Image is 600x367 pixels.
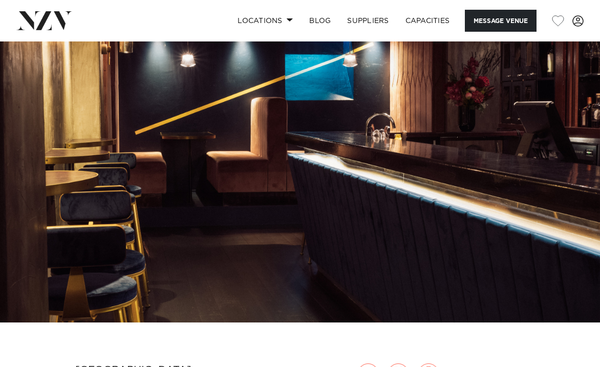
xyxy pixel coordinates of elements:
[301,10,339,32] a: BLOG
[229,10,301,32] a: Locations
[465,10,537,32] button: Message Venue
[397,10,458,32] a: Capacities
[16,11,72,30] img: nzv-logo.png
[339,10,397,32] a: SUPPLIERS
